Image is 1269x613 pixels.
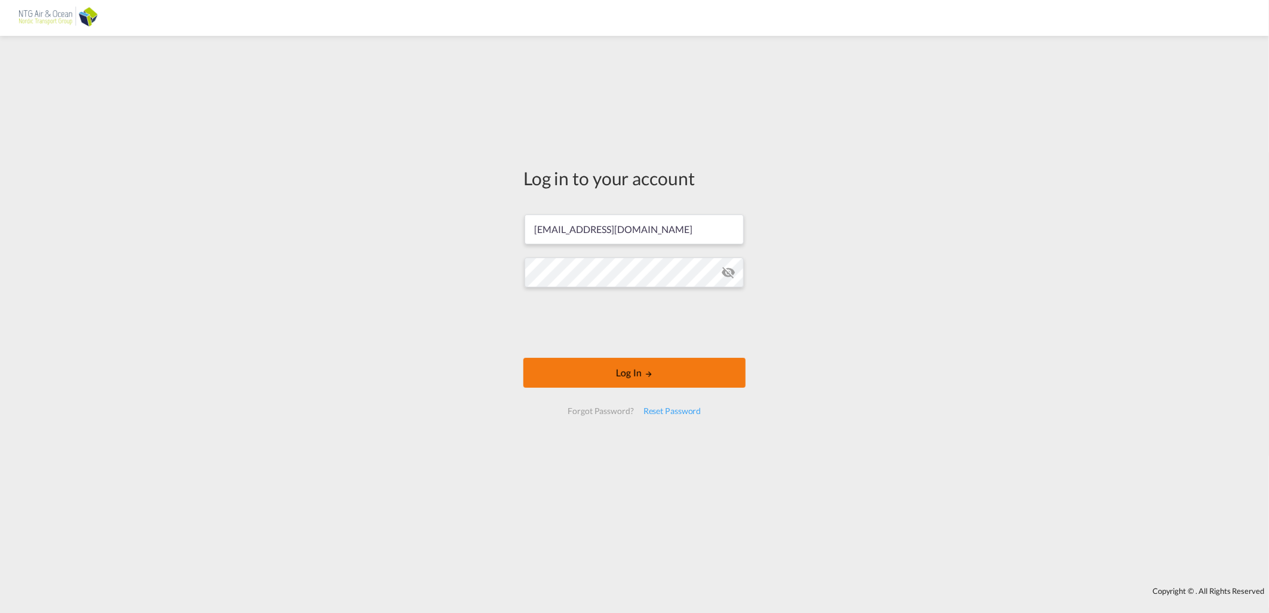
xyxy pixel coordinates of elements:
[523,165,746,191] div: Log in to your account
[525,214,744,244] input: Enter email/phone number
[523,358,746,388] button: LOGIN
[721,265,735,280] md-icon: icon-eye-off
[18,5,99,32] img: af31b1c0b01f11ecbc353f8e72265e29.png
[563,400,638,422] div: Forgot Password?
[544,299,725,346] iframe: reCAPTCHA
[639,400,706,422] div: Reset Password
